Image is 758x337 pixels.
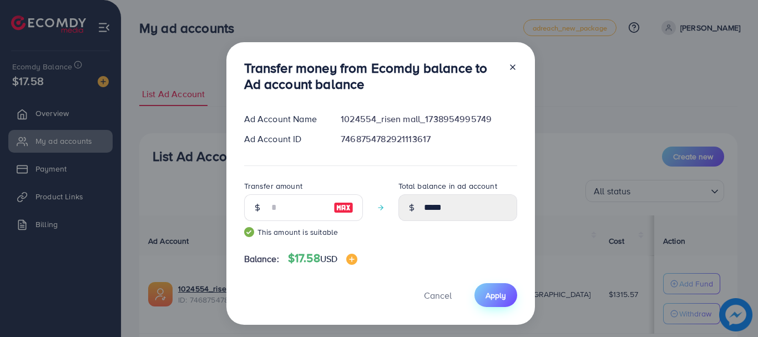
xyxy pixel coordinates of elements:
[332,133,525,145] div: 7468754782921113617
[244,180,302,192] label: Transfer amount
[332,113,525,125] div: 1024554_risen mall_1738954995749
[424,289,452,301] span: Cancel
[244,253,279,265] span: Balance:
[346,254,357,265] img: image
[244,60,499,92] h3: Transfer money from Ecomdy balance to Ad account balance
[486,290,506,301] span: Apply
[398,180,497,192] label: Total balance in ad account
[235,113,332,125] div: Ad Account Name
[320,253,337,265] span: USD
[410,283,466,307] button: Cancel
[235,133,332,145] div: Ad Account ID
[474,283,517,307] button: Apply
[333,201,353,214] img: image
[288,252,357,265] h4: $17.58
[244,227,363,238] small: This amount is suitable
[244,227,254,237] img: guide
